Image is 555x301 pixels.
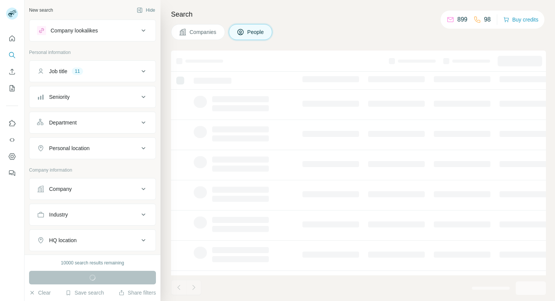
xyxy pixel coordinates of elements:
[6,117,18,130] button: Use Surfe on LinkedIn
[6,166,18,180] button: Feedback
[49,144,89,152] div: Personal location
[6,65,18,78] button: Enrich CSV
[29,88,156,106] button: Seniority
[29,139,156,157] button: Personal location
[6,48,18,62] button: Search
[457,15,467,24] p: 899
[247,28,265,36] span: People
[6,81,18,95] button: My lists
[49,236,77,244] div: HQ location
[61,260,124,266] div: 10000 search results remaining
[29,21,156,40] button: Company lookalikes
[131,5,160,16] button: Hide
[29,231,156,249] button: HQ location
[6,133,18,147] button: Use Surfe API
[190,28,217,36] span: Companies
[65,289,104,296] button: Save search
[6,150,18,163] button: Dashboard
[51,27,98,34] div: Company lookalikes
[49,185,72,193] div: Company
[29,7,53,14] div: New search
[29,114,156,132] button: Department
[29,180,156,198] button: Company
[49,211,68,218] div: Industry
[484,15,491,24] p: 98
[6,32,18,45] button: Quick start
[29,289,51,296] button: Clear
[49,68,67,75] div: Job title
[49,119,77,126] div: Department
[171,9,546,20] h4: Search
[49,93,69,101] div: Seniority
[29,62,156,80] button: Job title11
[29,206,156,224] button: Industry
[119,289,156,296] button: Share filters
[503,14,538,25] button: Buy credits
[29,49,156,56] p: Personal information
[29,167,156,174] p: Company information
[72,68,83,75] div: 11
